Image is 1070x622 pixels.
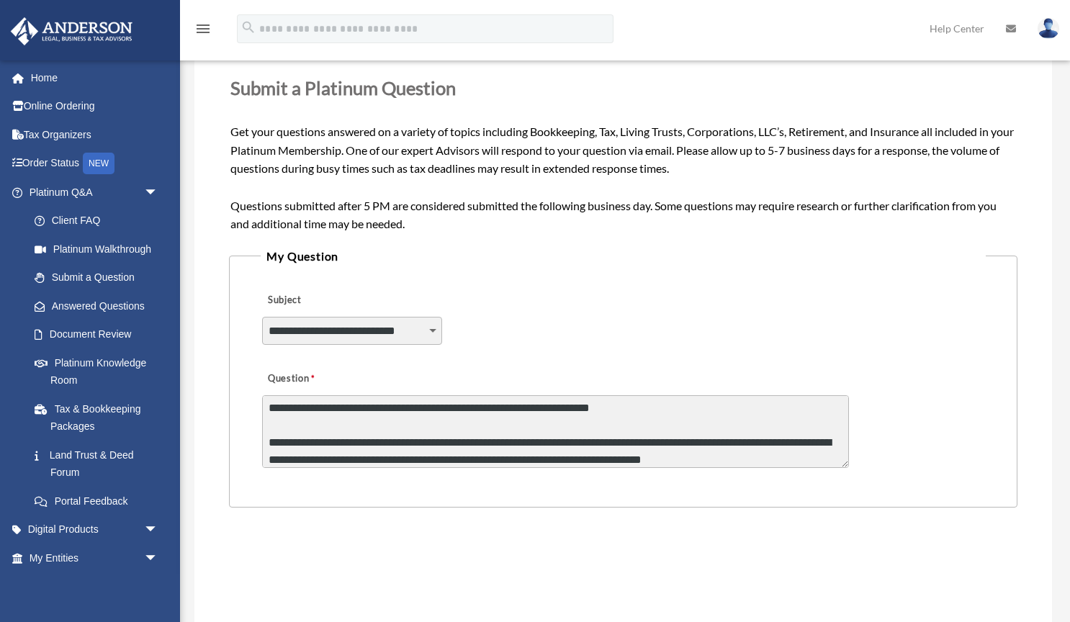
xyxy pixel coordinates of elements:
[144,572,173,602] span: arrow_drop_down
[20,441,180,487] a: Land Trust & Deed Forum
[10,120,180,149] a: Tax Organizers
[20,263,173,292] a: Submit a Question
[240,19,256,35] i: search
[20,320,180,349] a: Document Review
[194,25,212,37] a: menu
[262,369,374,389] label: Question
[194,20,212,37] i: menu
[10,92,180,121] a: Online Ordering
[20,348,180,395] a: Platinum Knowledge Room
[10,178,180,207] a: Platinum Q&Aarrow_drop_down
[261,246,985,266] legend: My Question
[10,515,180,544] a: Digital Productsarrow_drop_down
[20,395,180,441] a: Tax & Bookkeeping Packages
[144,178,173,207] span: arrow_drop_down
[230,77,456,99] span: Submit a Platinum Question
[262,290,399,310] label: Subject
[1038,18,1059,39] img: User Pic
[10,149,180,179] a: Order StatusNEW
[83,153,114,174] div: NEW
[144,515,173,545] span: arrow_drop_down
[144,544,173,573] span: arrow_drop_down
[233,552,452,608] iframe: reCAPTCHA
[10,572,180,601] a: My Anderson Teamarrow_drop_down
[20,207,180,235] a: Client FAQ
[20,235,180,263] a: Platinum Walkthrough
[20,487,180,515] a: Portal Feedback
[6,17,137,45] img: Anderson Advisors Platinum Portal
[10,63,180,92] a: Home
[20,292,180,320] a: Answered Questions
[10,544,180,572] a: My Entitiesarrow_drop_down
